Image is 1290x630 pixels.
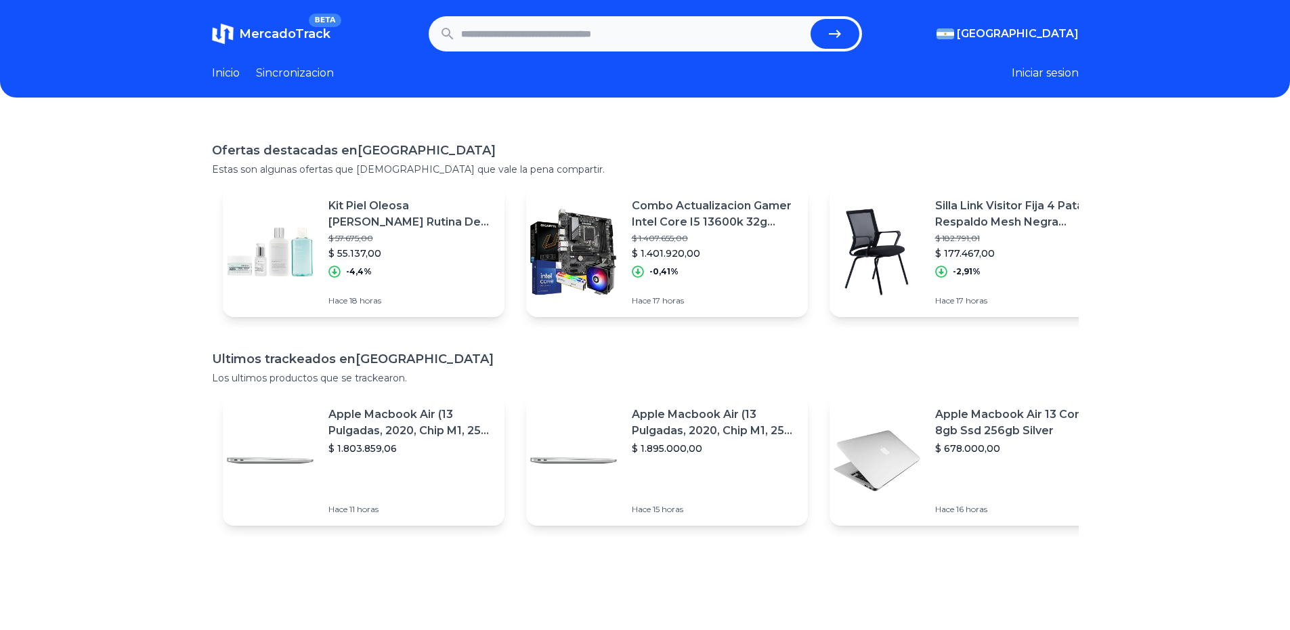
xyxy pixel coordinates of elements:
[957,26,1079,42] span: [GEOGRAPHIC_DATA]
[935,442,1100,455] p: $ 678.000,00
[935,247,1100,260] p: $ 177.467,00
[632,198,797,230] p: Combo Actualizacion Gamer Intel Core I5 13600k 32g Ddr5 B760
[632,295,797,306] p: Hace 17 horas
[830,396,1111,526] a: Featured imageApple Macbook Air 13 Core I5 8gb Ssd 256gb Silver$ 678.000,00Hace 16 horas
[212,163,1079,176] p: Estas son algunas ofertas que [DEMOGRAPHIC_DATA] que vale la pena compartir.
[212,371,1079,385] p: Los ultimos productos que se trackearon.
[953,266,981,277] p: -2,91%
[256,65,334,81] a: Sincronizacion
[309,14,341,27] span: BETA
[223,396,504,526] a: Featured imageApple Macbook Air (13 Pulgadas, 2020, Chip M1, 256 Gb De Ssd, 8 Gb De Ram) - Plata$...
[328,295,494,306] p: Hace 18 horas
[328,233,494,244] p: $ 57.675,00
[830,205,924,299] img: Featured image
[632,442,797,455] p: $ 1.895.000,00
[935,198,1100,230] p: Silla Link Visitor Fija 4 Patas Respaldo Mesh Negra Moderna
[935,406,1100,439] p: Apple Macbook Air 13 Core I5 8gb Ssd 256gb Silver
[346,266,372,277] p: -4,4%
[526,205,621,299] img: Featured image
[212,350,1079,369] h1: Ultimos trackeados en [GEOGRAPHIC_DATA]
[328,442,494,455] p: $ 1.803.859,06
[223,205,318,299] img: Featured image
[830,413,924,508] img: Featured image
[935,233,1100,244] p: $ 182.791,01
[239,26,330,41] span: MercadoTrack
[632,233,797,244] p: $ 1.407.655,00
[212,23,330,45] a: MercadoTrackBETA
[223,187,504,317] a: Featured imageKit Piel Oleosa [PERSON_NAME] Rutina De Tratamiento Facial$ 57.675,00$ 55.137,00-4,...
[649,266,679,277] p: -0,41%
[632,247,797,260] p: $ 1.401.920,00
[526,187,808,317] a: Featured imageCombo Actualizacion Gamer Intel Core I5 13600k 32g Ddr5 B760$ 1.407.655,00$ 1.401.9...
[212,65,240,81] a: Inicio
[212,23,234,45] img: MercadoTrack
[526,396,808,526] a: Featured imageApple Macbook Air (13 Pulgadas, 2020, Chip M1, 256 Gb De Ssd, 8 Gb De Ram) - Plata$...
[328,406,494,439] p: Apple Macbook Air (13 Pulgadas, 2020, Chip M1, 256 Gb De Ssd, 8 Gb De Ram) - Plata
[632,504,797,515] p: Hace 15 horas
[935,504,1100,515] p: Hace 16 horas
[328,198,494,230] p: Kit Piel Oleosa [PERSON_NAME] Rutina De Tratamiento Facial
[935,295,1100,306] p: Hace 17 horas
[937,26,1079,42] button: [GEOGRAPHIC_DATA]
[830,187,1111,317] a: Featured imageSilla Link Visitor Fija 4 Patas Respaldo Mesh Negra Moderna$ 182.791,01$ 177.467,00...
[632,406,797,439] p: Apple Macbook Air (13 Pulgadas, 2020, Chip M1, 256 Gb De Ssd, 8 Gb De Ram) - Plata
[328,247,494,260] p: $ 55.137,00
[223,413,318,508] img: Featured image
[328,504,494,515] p: Hace 11 horas
[937,28,954,39] img: Argentina
[212,141,1079,160] h1: Ofertas destacadas en [GEOGRAPHIC_DATA]
[526,413,621,508] img: Featured image
[1012,65,1079,81] button: Iniciar sesion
